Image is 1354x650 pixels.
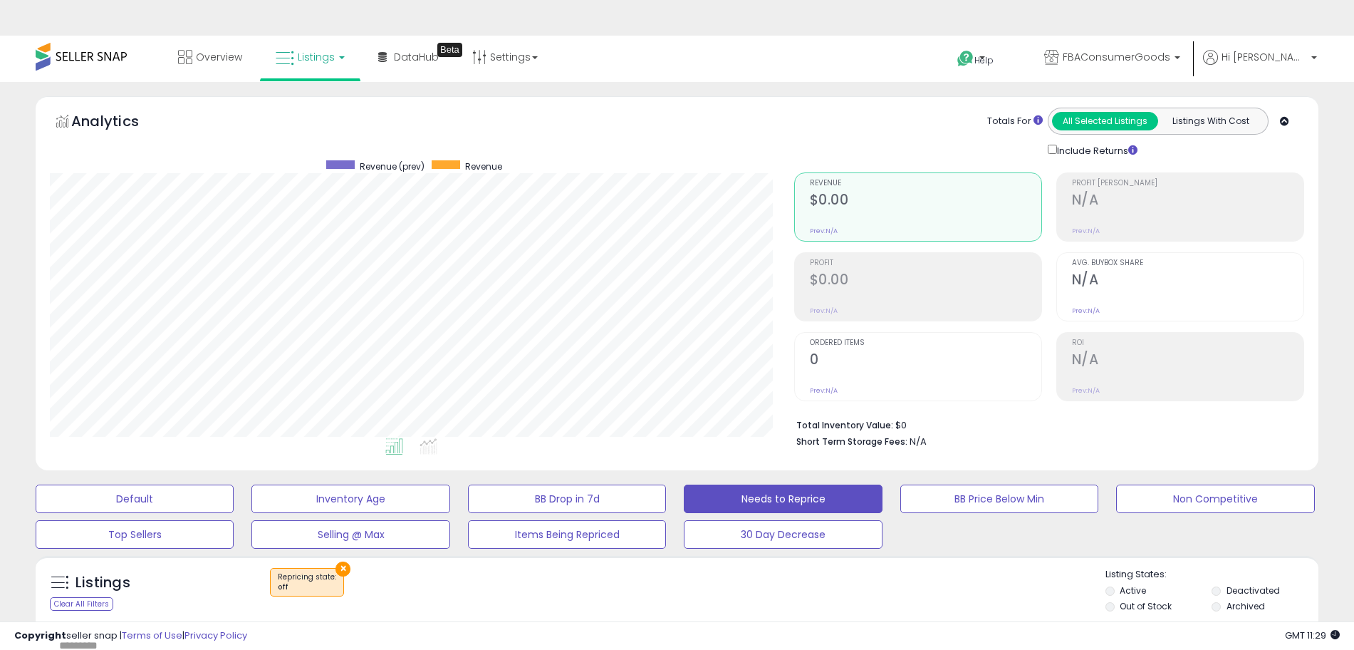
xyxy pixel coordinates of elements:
button: Non Competitive [1116,485,1314,513]
button: BB Price Below Min [900,485,1098,513]
a: Hi [PERSON_NAME] [1203,50,1317,82]
h2: 0 [810,351,1041,371]
small: Prev: N/A [810,386,838,395]
span: Hi [PERSON_NAME] [1222,50,1307,64]
label: Out of Stock [1120,600,1172,612]
b: Short Term Storage Fees: [796,435,907,448]
span: DataHub [394,50,439,64]
a: Listings [265,36,355,78]
a: Terms of Use [122,629,182,642]
span: Revenue [465,160,502,172]
button: × [335,562,350,577]
small: Prev: N/A [1072,306,1100,315]
h2: $0.00 [810,192,1041,211]
button: BB Drop in 7d [468,485,666,513]
a: Help [946,39,1021,82]
b: Total Inventory Value: [796,419,893,431]
span: Listings [298,50,335,64]
span: N/A [910,435,927,448]
h2: N/A [1072,351,1303,371]
button: All Selected Listings [1052,112,1158,130]
i: Get Help [957,50,974,68]
div: off [278,582,336,592]
li: $0 [796,416,1293,433]
a: Privacy Policy [184,629,247,642]
label: Deactivated [1227,584,1280,597]
a: FBAConsumerGoods [1033,36,1191,82]
a: Overview [167,36,253,78]
span: Revenue (prev) [360,160,425,172]
button: Default [36,485,234,513]
a: DataHub [368,36,449,78]
label: Archived [1227,600,1265,612]
span: Help [974,54,994,66]
h2: N/A [1072,272,1303,291]
span: Profit [810,259,1041,267]
h5: Analytics [71,111,167,135]
span: Ordered Items [810,339,1041,347]
div: Totals For [987,115,1043,128]
button: Inventory Age [251,485,449,513]
button: Top Sellers [36,520,234,549]
span: 2025-10-12 11:29 GMT [1285,629,1340,642]
span: Avg. Buybox Share [1072,259,1303,267]
span: FBAConsumerGoods [1063,50,1170,64]
div: Include Returns [1037,142,1155,158]
small: Prev: N/A [1072,227,1100,235]
div: Clear All Filters [50,597,113,611]
span: Repricing state : [278,572,336,593]
h5: Listings [75,573,130,593]
a: Settings [462,36,548,78]
small: Prev: N/A [810,227,838,235]
label: Active [1120,584,1146,597]
span: Revenue [810,180,1041,187]
button: Items Being Repriced [468,520,666,549]
button: Needs to Reprice [684,485,882,513]
small: Prev: N/A [1072,386,1100,395]
strong: Copyright [14,629,66,642]
h2: N/A [1072,192,1303,211]
h2: $0.00 [810,272,1041,291]
span: ROI [1072,339,1303,347]
div: Tooltip anchor [437,43,462,57]
button: Listings With Cost [1157,112,1264,130]
div: seller snap | | [14,629,247,643]
button: 30 Day Decrease [684,520,882,549]
small: Prev: N/A [810,306,838,315]
span: Profit [PERSON_NAME] [1072,180,1303,187]
p: Listing States: [1105,568,1318,582]
span: Overview [196,50,242,64]
button: Selling @ Max [251,520,449,549]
